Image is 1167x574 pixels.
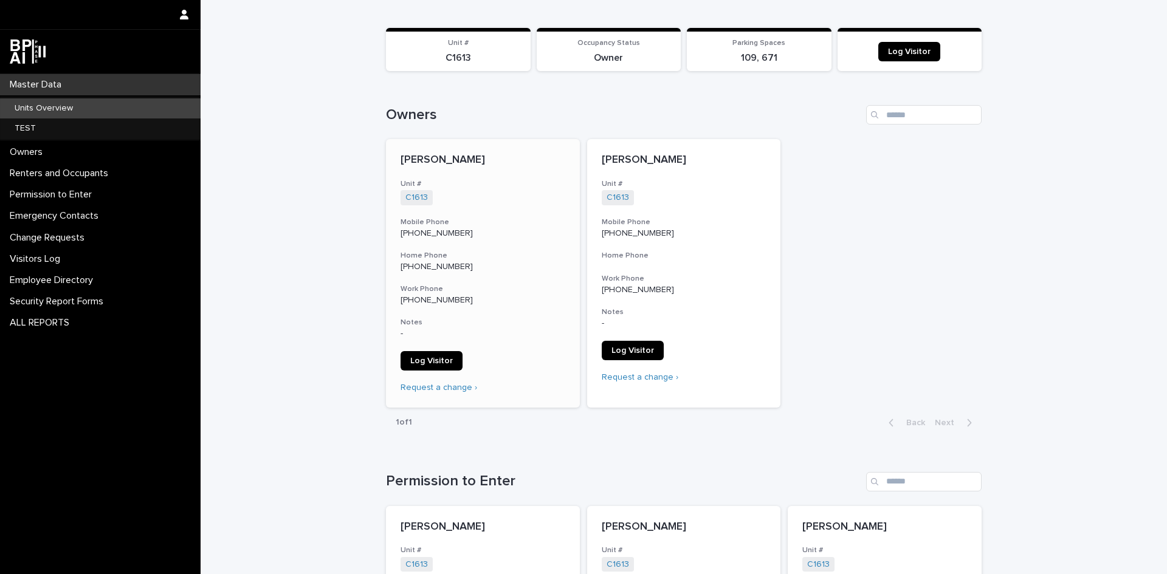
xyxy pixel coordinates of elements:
p: - [602,318,766,329]
h3: Unit # [401,179,565,189]
p: 1 of 1 [386,408,422,437]
p: Master Data [5,79,71,91]
h3: Unit # [602,545,766,555]
button: Next [930,417,982,428]
h1: Permission to Enter [386,473,861,490]
p: [PERSON_NAME] [401,521,565,534]
span: Occupancy Status [577,39,640,47]
p: C1613 [393,52,523,64]
p: Owners [5,146,52,158]
h3: Notes [401,318,565,327]
a: C1613 [807,559,830,570]
a: [PHONE_NUMBER] [602,229,674,237]
p: Security Report Forms [5,296,113,307]
a: [PHONE_NUMBER] [401,229,473,237]
p: Emergency Contacts [5,210,108,222]
input: Search [866,472,982,491]
a: [PHONE_NUMBER] [602,285,674,294]
p: Permission to Enter [5,189,102,200]
a: [PHONE_NUMBER] [401,262,473,271]
h1: Owners [386,106,861,124]
a: C1613 [607,193,629,203]
h3: Mobile Phone [401,217,565,227]
a: Request a change › [401,383,477,392]
h3: Home Phone [401,251,565,261]
input: Search [866,105,982,125]
h3: Mobile Phone [602,217,766,227]
h3: Work Phone [602,274,766,284]
p: Visitors Log [5,253,70,265]
a: [PERSON_NAME]Unit #C1613 Mobile Phone[PHONE_NUMBER]Home Phone[PHONE_NUMBER]Work Phone[PHONE_NUMBE... [386,139,580,407]
p: [PERSON_NAME] [602,154,766,167]
h3: Unit # [802,545,967,555]
a: Log Visitor [602,341,664,360]
h3: Work Phone [401,284,565,294]
a: Log Visitor [878,42,940,61]
a: [PERSON_NAME]Unit #C1613 Mobile Phone[PHONE_NUMBER]Home PhoneWork Phone[PHONE_NUMBER]Notes-Log Vi... [587,139,781,407]
span: Next [935,419,962,427]
a: C1613 [405,559,428,570]
a: C1613 [405,193,428,203]
span: Unit # [448,39,469,47]
p: - [401,329,565,339]
a: Log Visitor [401,351,463,371]
button: Back [879,417,930,428]
span: Log Visitor [611,346,654,355]
p: Owner [544,52,674,64]
p: [PERSON_NAME] [401,154,565,167]
p: [PERSON_NAME] [802,521,967,534]
span: Log Visitor [410,357,453,365]
h3: Unit # [602,179,766,189]
p: Employee Directory [5,275,103,286]
p: Renters and Occupants [5,168,118,179]
img: dwgmcNfxSF6WIOOXiGgu [10,39,46,64]
h3: Home Phone [602,251,766,261]
a: Request a change › [602,373,678,381]
span: Parking Spaces [732,39,785,47]
p: 109, 671 [694,52,824,64]
h3: Notes [602,307,766,317]
span: Log Visitor [888,47,931,56]
p: TEST [5,123,46,134]
p: Units Overview [5,103,83,114]
p: Change Requests [5,232,94,244]
p: ALL REPORTS [5,317,79,329]
a: [PHONE_NUMBER] [401,296,473,304]
p: [PERSON_NAME] [602,521,766,534]
h3: Unit # [401,545,565,555]
a: C1613 [607,559,629,570]
span: Back [899,419,925,427]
